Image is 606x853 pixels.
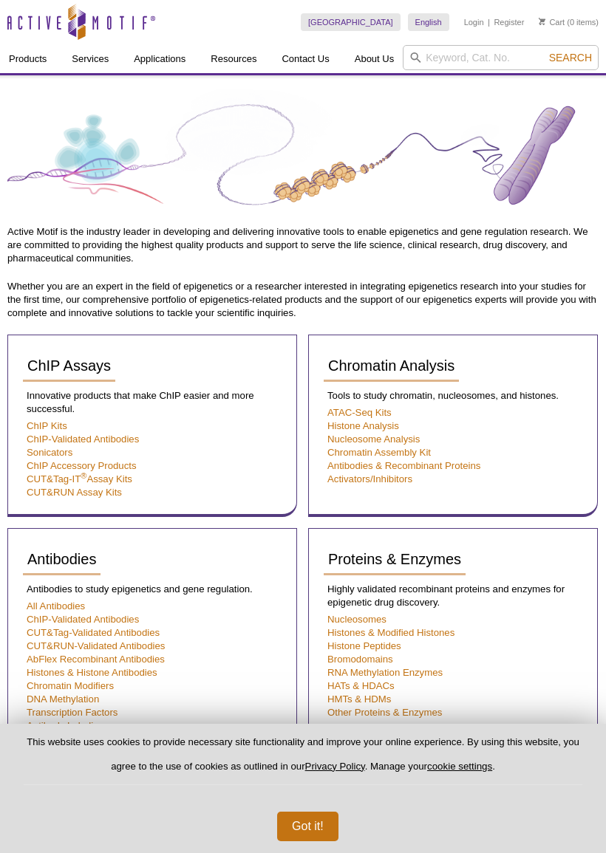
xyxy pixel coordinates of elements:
span: Chromatin Analysis [328,357,454,374]
li: | [488,13,490,31]
a: Chromatin Assembly Kit [327,447,431,458]
a: Contact Us [273,45,338,73]
a: AbFlex Recombinant Antibodies [27,654,165,665]
a: Histones & Histone Antibodies [27,667,157,678]
a: CUT&Tag-IT®Assay Kits [27,473,132,484]
p: Innovative products that make ChIP easier and more successful. [23,389,282,416]
a: Privacy Policy [305,761,365,772]
a: English [408,13,449,31]
a: Chromatin Modifiers [27,680,114,691]
p: Highly validated recombinant proteins and enzymes for epigenetic drug discovery. [324,583,582,609]
p: Whether you are an expert in the field of epigenetics or a researcher interested in integrating e... [7,280,599,320]
span: Proteins & Enzymes [328,551,461,567]
a: Chromatin Analysis [324,350,459,382]
a: Activators/Inhibitors [327,473,412,484]
a: CUT&RUN Assay Kits [27,487,122,498]
span: Search [549,52,592,64]
a: Services [63,45,118,73]
button: Got it! [277,812,338,841]
a: Resources [202,45,265,73]
a: Histone Analysis [327,420,399,431]
a: Other Proteins & Enzymes [327,707,442,718]
a: ChIP-Validated Antibodies [27,434,139,445]
a: Nucleosome Analysis [327,434,420,445]
a: About Us [346,45,403,73]
a: CUT&Tag-Validated Antibodies [27,627,160,638]
a: Nucleosomes [327,614,387,625]
a: ChIP Assays [23,350,115,382]
p: Active Motif is the industry leader in developing and delivering innovative tools to enable epige... [7,225,599,265]
a: ChIP Kits [27,420,67,431]
a: CUT&RUN-Validated Antibodies [27,640,165,651]
img: Your Cart [539,18,545,25]
a: Applications [125,45,194,73]
a: DNA Methylation [27,693,99,705]
a: HATs & HDACs [327,680,395,691]
a: Login [464,17,484,27]
a: Antibodies & Recombinant Proteins [327,460,480,471]
img: Product Guide [7,89,599,222]
a: RNA Methylation Enzymes [327,667,443,678]
span: Antibodies [27,551,96,567]
a: Histones & Modified Histones [327,627,454,638]
p: Tools to study chromatin, nucleosomes, and histones. [324,389,582,402]
a: Transcription Factors [27,707,118,718]
a: Cart [539,17,565,27]
a: HMTs & HDMs [327,693,391,705]
input: Keyword, Cat. No. [403,45,599,70]
a: Antibody Labeling [27,720,104,731]
p: This website uses cookies to provide necessary site functionality and improve your online experie... [24,736,582,785]
a: ChIP Accessory Products [27,460,137,471]
a: ATAC-Seq Kits [327,407,392,418]
a: [GEOGRAPHIC_DATA] [301,13,401,31]
a: Bromodomains [327,654,393,665]
button: cookie settings [427,761,492,772]
a: Histone Peptides [327,640,401,651]
p: Antibodies to study epigenetics and gene regulation. [23,583,282,596]
a: Sonicators [27,447,72,458]
a: Proteins & Enzymes [324,544,466,575]
a: All Antibodies [27,600,85,612]
sup: ® [81,470,86,479]
li: (0 items) [539,13,599,31]
a: Register [494,17,524,27]
button: Search [545,51,596,64]
a: ChIP-Validated Antibodies [27,614,139,625]
a: Antibodies [23,544,101,575]
span: ChIP Assays [27,357,111,374]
